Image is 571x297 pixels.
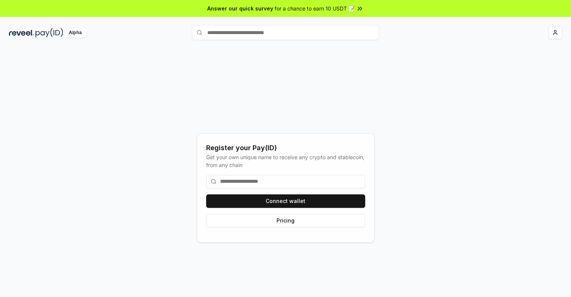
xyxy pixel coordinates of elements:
div: Register your Pay(ID) [206,143,365,153]
div: Alpha [65,28,86,37]
button: Pricing [206,214,365,227]
button: Connect wallet [206,194,365,208]
img: pay_id [36,28,63,37]
img: reveel_dark [9,28,34,37]
div: Get your own unique name to receive any crypto and stablecoin, from any chain [206,153,365,169]
span: Answer our quick survey [207,4,273,12]
span: for a chance to earn 10 USDT 📝 [275,4,355,12]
